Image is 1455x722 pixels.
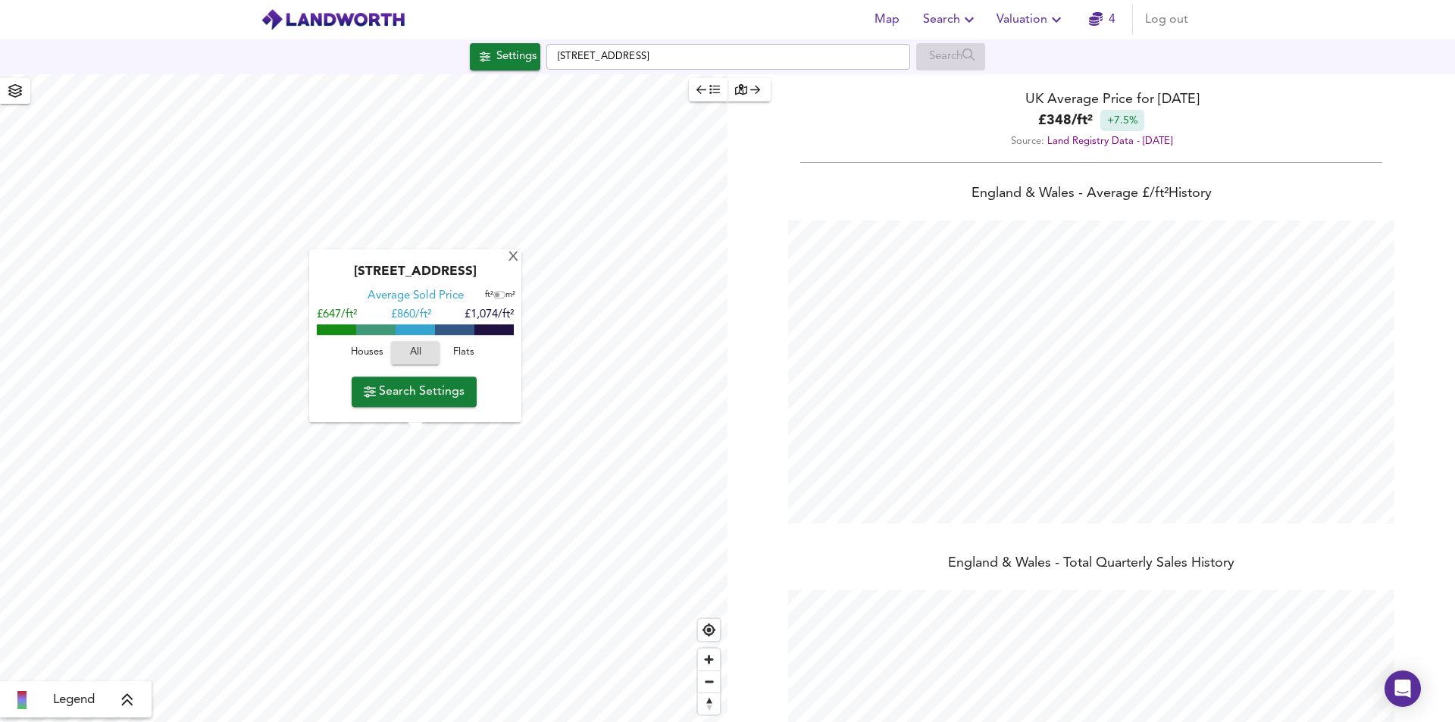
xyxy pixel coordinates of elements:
[1047,136,1172,146] a: Land Registry Data - [DATE]
[505,292,515,300] span: m²
[546,44,910,70] input: Enter a location...
[343,342,391,365] button: Houses
[698,670,720,692] button: Zoom out
[1089,9,1115,30] a: 4
[465,310,514,321] span: £1,074/ft²
[317,310,357,321] span: £647/ft²
[698,619,720,641] button: Find my location
[1038,111,1093,131] b: £ 348 / ft²
[727,131,1455,152] div: Source:
[727,554,1455,575] div: England & Wales - Total Quarterly Sales History
[990,5,1072,35] button: Valuation
[496,47,537,67] div: Settings
[727,89,1455,110] div: UK Average Price for [DATE]
[698,692,720,714] button: Reset bearing to north
[1078,5,1126,35] button: 4
[1385,670,1421,707] div: Open Intercom Messenger
[443,345,484,362] span: Flats
[261,8,405,31] img: logo
[399,345,432,362] span: All
[364,381,465,402] span: Search Settings
[507,251,520,265] div: X
[53,691,95,709] span: Legend
[440,342,488,365] button: Flats
[368,289,464,305] div: Average Sold Price
[470,43,540,70] div: Click to configure Search Settings
[698,649,720,670] button: Zoom in
[346,345,387,362] span: Houses
[1145,9,1188,30] span: Log out
[352,377,477,407] button: Search Settings
[1100,110,1144,131] div: +7.5%
[391,310,431,321] span: £ 860/ft²
[923,9,978,30] span: Search
[1139,5,1194,35] button: Log out
[470,43,540,70] button: Settings
[916,43,985,70] div: Enable a Source before running a Search
[917,5,984,35] button: Search
[997,9,1065,30] span: Valuation
[317,265,514,289] div: [STREET_ADDRESS]
[862,5,911,35] button: Map
[868,9,905,30] span: Map
[485,292,493,300] span: ft²
[727,184,1455,205] div: England & Wales - Average £/ ft² History
[391,342,440,365] button: All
